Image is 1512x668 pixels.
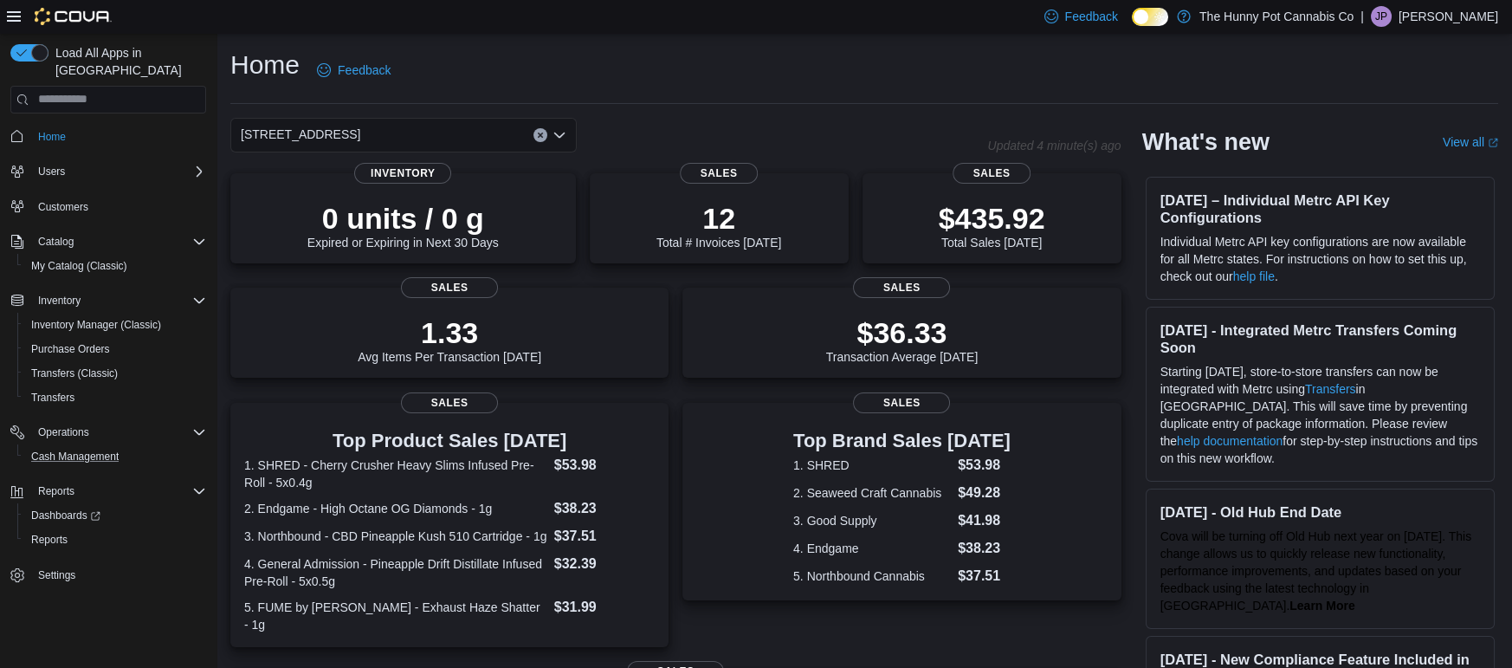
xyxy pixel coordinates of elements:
[3,159,213,184] button: Users
[1443,135,1498,149] a: View allExternal link
[1160,233,1480,285] p: Individual Metrc API key configurations are now available for all Metrc states. For instructions ...
[958,538,1011,559] dd: $38.23
[24,387,81,408] a: Transfers
[17,444,213,469] button: Cash Management
[38,235,74,249] span: Catalog
[17,313,213,337] button: Inventory Manager (Classic)
[24,339,117,360] a: Purchase Orders
[1160,363,1480,467] p: Starting [DATE], store-to-store transfers can now be integrated with Metrc using in [GEOGRAPHIC_D...
[656,201,781,236] p: 12
[958,566,1011,587] dd: $37.51
[3,230,213,254] button: Catalog
[38,200,88,214] span: Customers
[17,254,213,278] button: My Catalog (Classic)
[244,500,547,517] dt: 2. Endgame - High Octane OG Diamonds - 1g
[1371,6,1392,27] div: Jason Polizzi
[656,201,781,250] div: Total # Invoices [DATE]
[24,505,206,526] span: Dashboards
[1065,8,1118,25] span: Feedback
[1199,6,1354,27] p: The Hunny Pot Cannabis Co
[31,231,81,252] button: Catalog
[31,290,87,311] button: Inventory
[38,484,74,498] span: Reports
[31,342,110,356] span: Purchase Orders
[244,528,547,545] dt: 3. Northbound - CBD Pineapple Kush 510 Cartridge - 1g
[31,259,127,273] span: My Catalog (Classic)
[24,315,168,335] a: Inventory Manager (Classic)
[17,386,213,410] button: Transfers
[31,318,161,332] span: Inventory Manager (Classic)
[24,446,206,467] span: Cash Management
[958,510,1011,531] dd: $41.98
[338,62,391,79] span: Feedback
[24,387,206,408] span: Transfers
[10,117,206,633] nav: Complex example
[1399,6,1498,27] p: [PERSON_NAME]
[31,481,81,502] button: Reports
[31,481,206,502] span: Reports
[793,567,951,585] dt: 5. Northbound Cannabis
[17,528,213,552] button: Reports
[3,479,213,503] button: Reports
[793,512,951,529] dt: 3. Good Supply
[17,503,213,528] a: Dashboards
[554,526,656,547] dd: $37.51
[24,505,107,526] a: Dashboards
[1142,128,1270,156] h2: What's new
[31,126,206,147] span: Home
[31,161,72,182] button: Users
[354,163,451,184] span: Inventory
[38,165,65,178] span: Users
[31,126,73,147] a: Home
[24,256,206,276] span: My Catalog (Classic)
[826,315,979,350] p: $36.33
[307,201,499,250] div: Expired or Expiring in Next 30 Days
[939,201,1045,236] p: $435.92
[1305,382,1356,396] a: Transfers
[554,554,656,574] dd: $32.39
[35,8,112,25] img: Cova
[24,256,134,276] a: My Catalog (Classic)
[939,201,1045,250] div: Total Sales [DATE]
[3,420,213,444] button: Operations
[853,277,950,298] span: Sales
[38,294,81,308] span: Inventory
[38,130,66,144] span: Home
[826,315,979,364] div: Transaction Average [DATE]
[3,562,213,587] button: Settings
[244,431,655,451] h3: Top Product Sales [DATE]
[31,231,206,252] span: Catalog
[554,455,656,476] dd: $53.98
[793,484,951,502] dt: 2. Seaweed Craft Cannabis
[24,339,206,360] span: Purchase Orders
[230,48,300,82] h1: Home
[38,425,89,439] span: Operations
[1375,6,1387,27] span: JP
[244,599,547,633] dt: 5. FUME by [PERSON_NAME] - Exhaust Haze Shatter - 1g
[31,290,206,311] span: Inventory
[17,337,213,361] button: Purchase Orders
[24,363,125,384] a: Transfers (Classic)
[1177,434,1283,448] a: help documentation
[24,529,74,550] a: Reports
[307,201,499,236] p: 0 units / 0 g
[1289,599,1354,613] a: Learn More
[38,568,75,582] span: Settings
[401,277,498,298] span: Sales
[958,483,1011,503] dd: $49.28
[3,289,213,313] button: Inventory
[358,315,541,364] div: Avg Items Per Transaction [DATE]
[31,422,96,443] button: Operations
[31,564,206,586] span: Settings
[1160,529,1472,613] span: Cova will be turning off Old Hub next year on [DATE]. This change allows us to quickly release ne...
[793,457,951,474] dt: 1. SHRED
[401,392,498,413] span: Sales
[24,363,206,384] span: Transfers (Classic)
[241,124,360,145] span: [STREET_ADDRESS]
[358,315,541,350] p: 1.33
[244,457,547,491] dt: 1. SHRED - Cherry Crusher Heavy Slims Infused Pre-Roll - 5x0.4g
[31,196,206,217] span: Customers
[24,315,206,335] span: Inventory Manager (Classic)
[1160,191,1480,226] h3: [DATE] – Individual Metrc API Key Configurations
[48,44,206,79] span: Load All Apps in [GEOGRAPHIC_DATA]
